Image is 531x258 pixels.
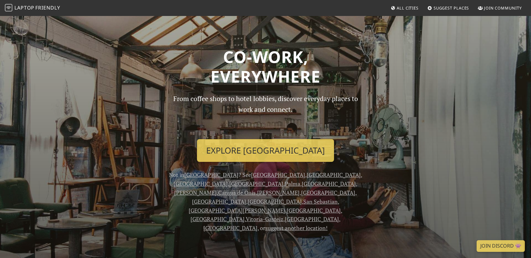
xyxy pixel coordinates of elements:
span: Friendly [35,4,60,11]
a: Cangas de Onís [218,189,256,196]
a: [PERSON_NAME] [257,189,300,196]
a: All Cities [388,2,421,14]
a: [GEOGRAPHIC_DATA] [251,171,305,178]
a: [GEOGRAPHIC_DATA] [184,171,238,178]
a: [GEOGRAPHIC_DATA] [229,180,283,187]
a: [GEOGRAPHIC_DATA] [287,207,341,214]
a: [GEOGRAPHIC_DATA] [307,171,361,178]
a: [PERSON_NAME] [174,189,217,196]
a: [GEOGRAPHIC_DATA][PERSON_NAME] [189,207,285,214]
a: Explore [GEOGRAPHIC_DATA] [197,139,334,162]
img: LaptopFriendly [5,4,12,11]
a: suggest another location! [265,224,328,232]
span: Laptop [14,4,34,11]
a: LaptopFriendly LaptopFriendly [5,3,60,14]
a: [GEOGRAPHIC_DATA] [301,189,355,196]
a: [GEOGRAPHIC_DATA] [248,198,302,205]
a: [GEOGRAPHIC_DATA] [191,215,245,223]
p: From coffee shops to hotel lobbies, discover everyday places to work and connect. [168,93,363,134]
h1: Co-work, Everywhere [66,47,465,86]
span: Suggest Places [434,5,469,11]
span: Join Community [484,5,522,11]
a: Join Community [475,2,524,14]
span: All Cities [397,5,419,11]
span: Not in ? See , , , , , , , , , , , , , , , , , , , or [169,171,362,232]
a: Suggest Places [425,2,472,14]
a: Palma [285,180,300,187]
a: [GEOGRAPHIC_DATA] [192,198,246,205]
a: [GEOGRAPHIC_DATA] [302,180,356,187]
a: [GEOGRAPHIC_DATA] [203,224,258,232]
a: [GEOGRAPHIC_DATA] [285,215,339,223]
a: [GEOGRAPHIC_DATA] [174,180,228,187]
a: Join Discord 👾 [477,240,525,252]
a: Vitoria-Gasteiz [246,215,283,223]
a: San Sebastian [303,198,338,205]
